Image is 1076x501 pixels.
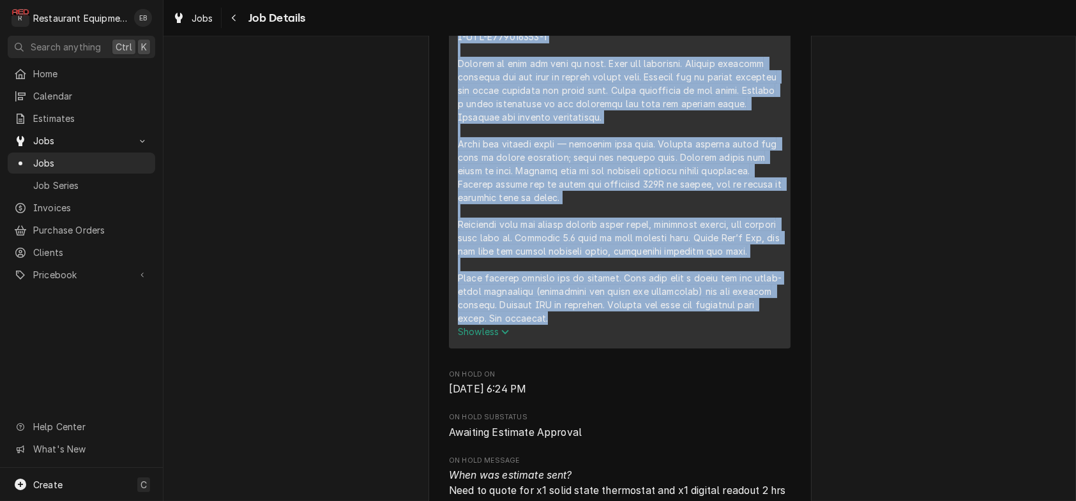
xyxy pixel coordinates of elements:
a: Estimates [8,108,155,129]
a: Jobs [8,153,155,174]
div: R [11,9,29,27]
a: Job Series [8,175,155,196]
a: Go to Help Center [8,416,155,437]
span: On Hold On [449,382,791,397]
span: Jobs [192,11,213,25]
div: On Hold On [449,370,791,397]
a: Clients [8,242,155,263]
div: On Hold SubStatus [449,412,791,440]
span: On Hold On [449,370,791,380]
span: Clients [33,246,149,259]
span: Jobs [33,156,149,170]
a: Jobs [167,8,218,29]
span: K [141,40,147,54]
a: Calendar [8,86,155,107]
i: When was estimate sent? [449,469,572,481]
div: Emily Bird's Avatar [134,9,152,27]
div: Restaurant Equipment Diagnostics's Avatar [11,9,29,27]
a: Home [8,63,155,84]
span: Estimates [33,112,149,125]
a: Go to Pricebook [8,264,155,285]
span: Show less [458,326,510,337]
span: Job Series [33,179,149,192]
span: Create [33,479,63,490]
a: Purchase Orders [8,220,155,241]
button: Navigate back [224,8,245,28]
span: C [140,478,147,491]
button: Showless [458,325,782,338]
span: On Hold SubStatus [449,412,791,422]
span: Invoices [33,201,149,214]
span: Help Center [33,420,148,433]
span: Search anything [31,40,101,54]
div: EB [134,9,152,27]
span: Jobs [33,134,130,147]
span: On Hold Message [449,456,791,466]
span: On Hold SubStatus [449,425,791,440]
span: [DATE] 6:24 PM [449,383,526,395]
span: Home [33,67,149,80]
span: Job Details [245,10,306,27]
button: Search anythingCtrlK [8,36,155,58]
span: What's New [33,442,148,456]
div: Restaurant Equipment Diagnostics [33,11,127,25]
span: Ctrl [116,40,132,54]
a: Go to Jobs [8,130,155,151]
span: Awaiting Estimate Approval [449,426,582,438]
span: Calendar [33,89,149,103]
a: Invoices [8,197,155,218]
a: Go to What's New [8,438,155,460]
span: Purchase Orders [33,223,149,237]
span: Pricebook [33,268,130,281]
